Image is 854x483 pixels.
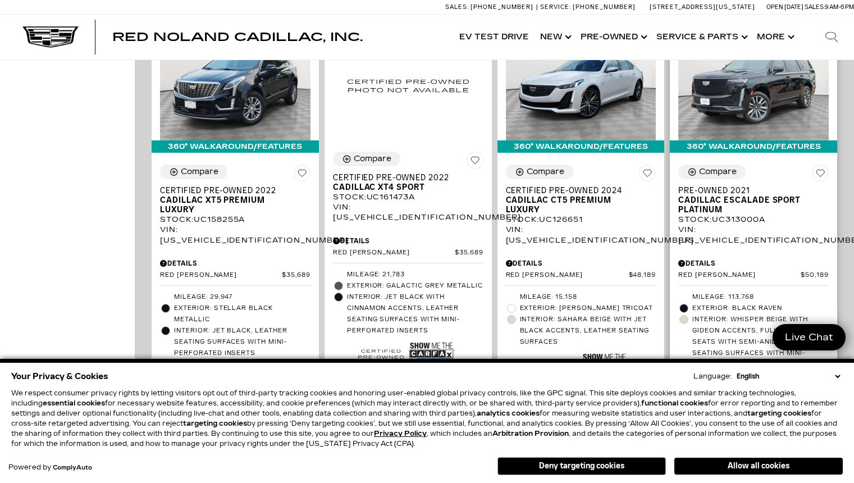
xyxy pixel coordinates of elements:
[747,409,811,417] strong: targeting cookies
[678,215,829,225] div: Stock : UC313000A
[445,4,536,10] a: Sales: [PHONE_NUMBER]
[773,324,846,350] a: Live Chat
[160,186,310,215] a: Certified Pre-Owned 2022Cadillac XT5 Premium Luxury
[506,28,656,140] img: 2024 Cadillac CT5 Premium Luxury
[582,350,628,381] img: Show Me the CARFAX 1-Owner Badge
[506,271,656,280] a: Red [PERSON_NAME] $48,189
[160,291,310,303] li: Mileage: 29,947
[455,249,483,257] span: $35,689
[294,165,310,186] button: Save Vehicle
[531,354,577,376] img: Cadillac Certified Used Vehicle
[497,140,665,153] div: 360° WalkAround/Features
[678,186,820,195] span: Pre-Owned 2021
[506,225,656,245] div: VIN: [US_VEHICLE_IDENTIFICATION_NUMBER]
[333,269,483,280] li: Mileage: 21,783
[678,186,829,215] a: Pre-Owned 2021Cadillac Escalade Sport Platinum
[801,271,829,280] span: $50,189
[678,291,829,303] li: Mileage: 113,768
[506,186,648,195] span: Certified Pre-Owned 2024
[11,388,843,449] p: We respect consumer privacy rights by letting visitors opt out of third-party tracking cookies an...
[467,152,483,173] button: Save Vehicle
[535,15,575,60] a: New
[650,3,755,11] a: [STREET_ADDRESS][US_STATE]
[678,225,829,245] div: VIN: [US_VEHICLE_IDENTIFICATION_NUMBER]
[112,31,363,43] a: Red Noland Cadillac, Inc.
[527,167,564,177] div: Compare
[160,225,310,245] div: VIN: [US_VEHICLE_IDENTIFICATION_NUMBER]
[53,464,92,471] a: ComplyAuto
[678,271,801,280] span: Red [PERSON_NAME]
[693,373,732,380] div: Language:
[506,186,656,215] a: Certified Pre-Owned 2024Cadillac CT5 Premium Luxury
[333,28,483,143] img: 2022 Cadillac XT4 Sport
[492,430,569,438] strong: Arbitration Provision
[160,186,302,195] span: Certified Pre-Owned 2022
[678,195,820,215] span: Cadillac Escalade Sport Platinum
[674,458,843,475] button: Allow all cookies
[699,167,737,177] div: Compare
[333,183,475,192] span: Cadillac XT4 Sport
[333,173,475,183] span: Certified Pre-Owned 2022
[651,15,751,60] a: Service & Parts
[354,154,391,164] div: Compare
[333,202,483,222] div: VIN: [US_VEHICLE_IDENTIFICATION_NUMBER]
[692,303,829,314] span: Exterior: Black Raven
[160,28,310,140] img: 2022 Cadillac XT5 Premium Luxury
[454,15,535,60] a: EV Test Drive
[477,409,540,417] strong: analytics cookies
[160,195,302,215] span: Cadillac XT5 Premium Luxury
[374,430,427,438] u: Privacy Policy
[11,368,108,384] span: Your Privacy & Cookies
[347,280,483,291] span: Exterior: Galactic Grey Metallic
[347,291,483,336] span: Interior: Jet Black with Cinnamon accents, Leather seating surfaces with mini-perforated inserts
[183,420,247,427] strong: targeting cookies
[333,249,483,257] a: Red [PERSON_NAME] $35,689
[692,314,829,370] span: Interior: Whisper Beige with Gideon accents, Full leather seats with semi-aniline leather seating...
[333,236,483,246] div: Pricing Details - Certified Pre-Owned 2022 Cadillac XT4 Sport
[639,165,656,186] button: Save Vehicle
[181,167,218,177] div: Compare
[629,271,656,280] span: $48,189
[506,165,573,179] button: Compare Vehicle
[678,165,746,179] button: Compare Vehicle
[333,192,483,202] div: Stock : UC161473A
[333,249,455,257] span: Red [PERSON_NAME]
[520,314,656,348] span: Interior: Sahara Beige with Jet Black Accents, Leather Seating Surfaces
[8,464,92,471] div: Powered by
[445,3,469,11] span: Sales:
[160,271,310,280] a: Red [PERSON_NAME] $35,689
[174,325,310,359] span: Interior: Jet Black, Leather seating surfaces with mini-perforated inserts
[540,3,571,11] span: Service:
[497,457,666,475] button: Deny targeting cookies
[575,15,651,60] a: Pre-Owned
[506,195,648,215] span: Cadillac CT5 Premium Luxury
[43,399,105,407] strong: essential cookies
[112,30,363,44] span: Red Noland Cadillac, Inc.
[536,4,638,10] a: Service: [PHONE_NUMBER]
[520,303,656,314] span: Exterior: [PERSON_NAME] Tricoat
[573,3,636,11] span: [PHONE_NUMBER]
[471,3,533,11] span: [PHONE_NUMBER]
[809,15,854,60] div: Search
[506,271,629,280] span: Red [PERSON_NAME]
[160,271,282,280] span: Red [PERSON_NAME]
[766,3,803,11] span: Open [DATE]
[812,165,829,186] button: Save Vehicle
[358,343,404,365] img: Cadillac Certified Used Vehicle
[779,331,839,344] span: Live Chat
[22,26,79,48] img: Cadillac Dark Logo with Cadillac White Text
[506,215,656,225] div: Stock : UC126651
[734,371,843,381] select: Language Select
[678,258,829,268] div: Pricing Details - Pre-Owned 2021 Cadillac Escalade Sport Platinum
[751,15,798,60] button: More
[152,140,319,153] div: 360° WalkAround/Features
[641,399,708,407] strong: functional cookies
[160,165,227,179] button: Compare Vehicle
[160,215,310,225] div: Stock : UC158255A
[678,28,829,140] img: 2021 Cadillac Escalade Sport Platinum
[333,173,483,192] a: Certified Pre-Owned 2022Cadillac XT4 Sport
[670,140,837,153] div: 360° WalkAround/Features
[506,258,656,268] div: Pricing Details - Certified Pre-Owned 2024 Cadillac CT5 Premium Luxury
[282,271,310,280] span: $35,689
